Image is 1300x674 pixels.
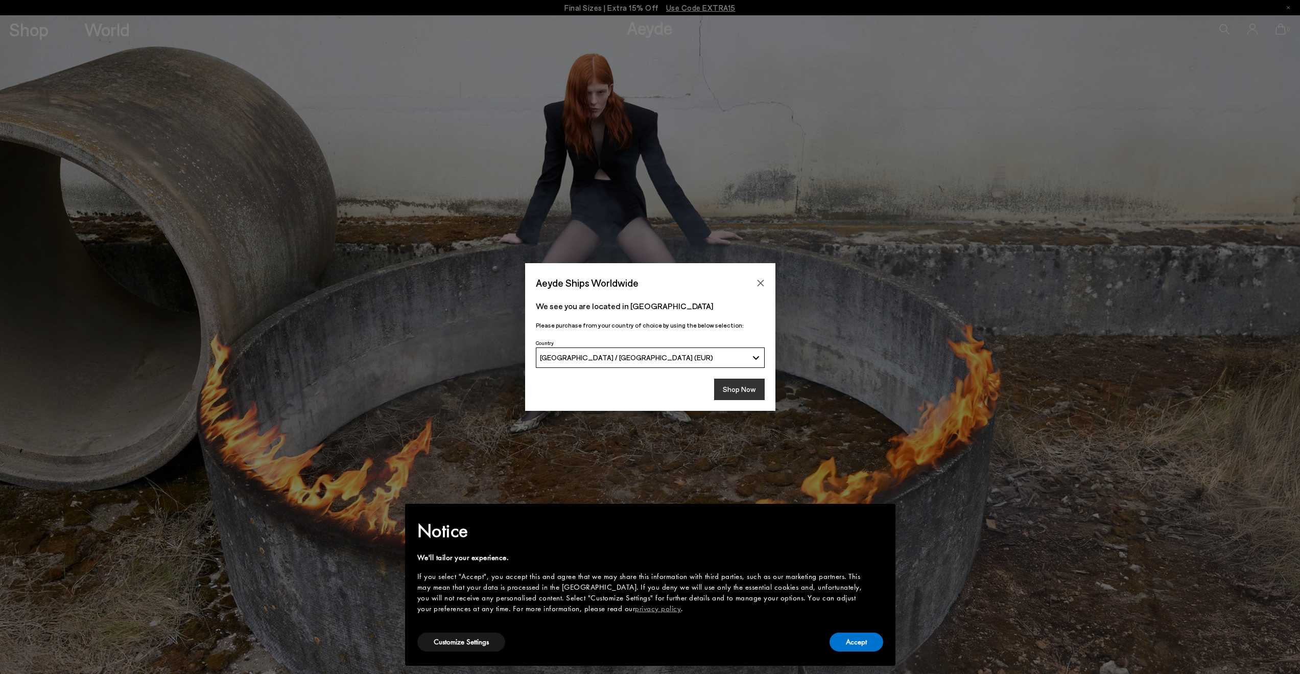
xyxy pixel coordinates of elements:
p: Please purchase from your country of choice by using the below selection: [536,320,765,330]
button: Shop Now [714,379,765,400]
span: [GEOGRAPHIC_DATA] / [GEOGRAPHIC_DATA] (EUR) [540,353,713,362]
span: Country [536,340,554,346]
button: Close [753,275,768,291]
button: Accept [830,633,883,652]
button: Customize Settings [417,633,505,652]
div: If you select "Accept", you accept this and agree that we may share this information with third p... [417,571,867,614]
p: We see you are located in [GEOGRAPHIC_DATA] [536,300,765,312]
button: Close this notice [867,507,891,531]
span: × [876,511,882,527]
h2: Notice [417,518,867,544]
a: privacy policy [635,603,681,614]
span: Aeyde Ships Worldwide [536,274,639,292]
div: We'll tailor your experience. [417,552,867,563]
